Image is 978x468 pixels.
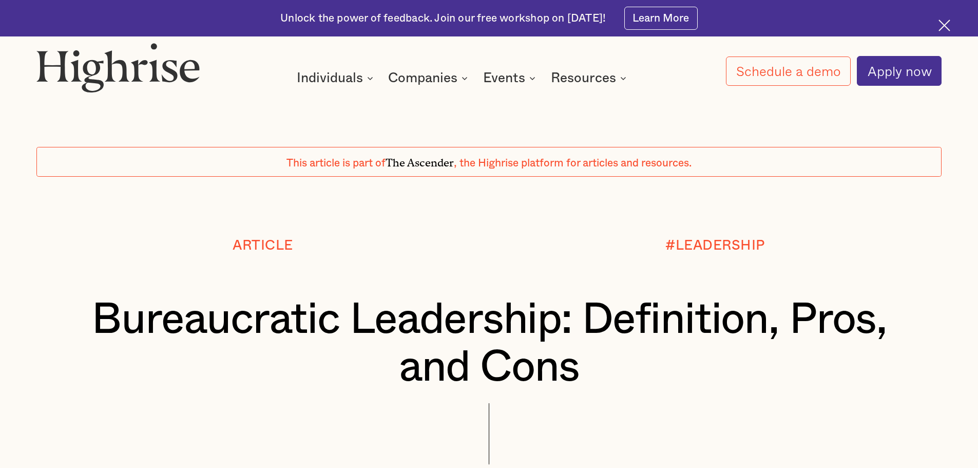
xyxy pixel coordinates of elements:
div: Individuals [297,72,363,84]
div: Companies [388,72,457,84]
div: Companies [388,72,471,84]
img: Cross icon [938,20,950,31]
div: Article [233,238,293,253]
span: The Ascender [386,154,454,166]
div: Resources [551,72,629,84]
div: Events [483,72,525,84]
div: Unlock the power of feedback. Join our free workshop on [DATE]! [280,11,606,26]
span: , the Highrise platform for articles and resources. [454,158,692,169]
img: Highrise logo [36,43,200,92]
div: #LEADERSHIP [665,238,765,253]
div: Resources [551,72,616,84]
div: Events [483,72,539,84]
a: Learn More [624,7,698,30]
div: Individuals [297,72,376,84]
a: Apply now [857,56,942,86]
a: Schedule a demo [726,57,851,86]
span: This article is part of [286,158,386,169]
h1: Bureaucratic Leadership: Definition, Pros, and Cons [74,296,904,392]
